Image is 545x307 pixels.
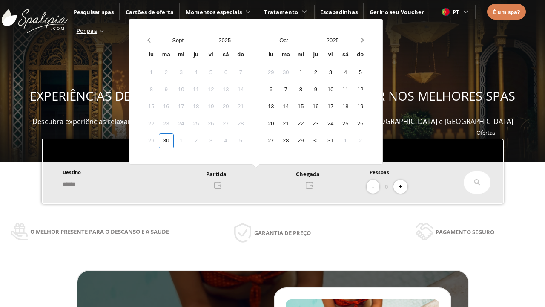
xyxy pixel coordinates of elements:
button: Open months overlay [259,33,308,48]
div: ma [159,48,174,63]
div: Calendar days [264,65,368,148]
div: 22 [293,116,308,131]
button: + [393,180,407,194]
div: 17 [323,99,338,114]
div: 25 [189,116,204,131]
div: 22 [144,116,159,131]
div: 28 [233,116,248,131]
button: Previous month [144,33,155,48]
span: Descubra experiências relaxantes, desfrute e ofereça momentos de bem-estar em mais de 400 spas em... [32,117,513,126]
div: 27 [264,133,278,148]
div: Calendar wrapper [264,48,368,148]
a: Ofertas [476,129,495,136]
div: 29 [264,65,278,80]
div: 2 [189,133,204,148]
div: 16 [159,99,174,114]
div: 10 [323,82,338,97]
button: Open months overlay [155,33,201,48]
span: 0 [385,182,388,191]
div: 29 [293,133,308,148]
span: Destino [63,169,81,175]
div: 13 [264,99,278,114]
div: 26 [353,116,368,131]
div: ju [189,48,204,63]
a: Cartões de oferta [126,8,174,16]
span: O melhor presente para o descanso e a saúde [30,227,169,236]
div: 4 [189,65,204,80]
div: 5 [233,133,248,148]
div: do [353,48,368,63]
div: 20 [218,99,233,114]
div: 26 [204,116,218,131]
div: 3 [174,65,189,80]
div: 18 [338,99,353,114]
div: 8 [293,82,308,97]
div: 30 [308,133,323,148]
button: - [367,180,379,194]
div: 4 [218,133,233,148]
div: 7 [233,65,248,80]
div: 4 [338,65,353,80]
div: 13 [218,82,233,97]
a: Pesquisar spas [74,8,114,16]
div: 25 [338,116,353,131]
div: 18 [189,99,204,114]
div: 23 [308,116,323,131]
div: 1 [293,65,308,80]
div: 1 [144,65,159,80]
div: 21 [233,99,248,114]
a: Gerir o seu Voucher [370,8,424,16]
div: 24 [174,116,189,131]
div: 2 [353,133,368,148]
div: 9 [159,82,174,97]
div: vi [323,48,338,63]
button: Next month [357,33,368,48]
a: É um spa? [493,7,520,17]
div: ju [308,48,323,63]
div: 12 [353,82,368,97]
div: ma [278,48,293,63]
div: 2 [308,65,323,80]
div: 23 [159,116,174,131]
div: 1 [174,133,189,148]
div: 3 [323,65,338,80]
div: 21 [278,116,293,131]
div: Calendar wrapper [144,48,248,148]
span: É um spa? [493,8,520,16]
div: 28 [278,133,293,148]
div: 12 [204,82,218,97]
img: ImgLogoSpalopia.BvClDcEz.svg [2,1,68,33]
div: 19 [353,99,368,114]
div: lu [144,48,159,63]
div: lu [264,48,278,63]
div: 31 [323,133,338,148]
div: 5 [353,65,368,80]
a: Escapadinhas [320,8,358,16]
div: 5 [204,65,218,80]
div: 10 [174,82,189,97]
div: 14 [233,82,248,97]
div: 3 [204,133,218,148]
button: Open years overlay [201,33,248,48]
div: 27 [218,116,233,131]
div: vi [204,48,218,63]
div: 11 [189,82,204,97]
div: sá [338,48,353,63]
div: mi [293,48,308,63]
div: 24 [323,116,338,131]
div: mi [174,48,189,63]
div: sá [218,48,233,63]
button: Open years overlay [308,33,357,48]
div: Calendar days [144,65,248,148]
span: Pessoas [370,169,389,175]
div: 17 [174,99,189,114]
div: 11 [338,82,353,97]
div: 16 [308,99,323,114]
div: 30 [278,65,293,80]
span: Garantia de preço [254,228,311,237]
div: 15 [293,99,308,114]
